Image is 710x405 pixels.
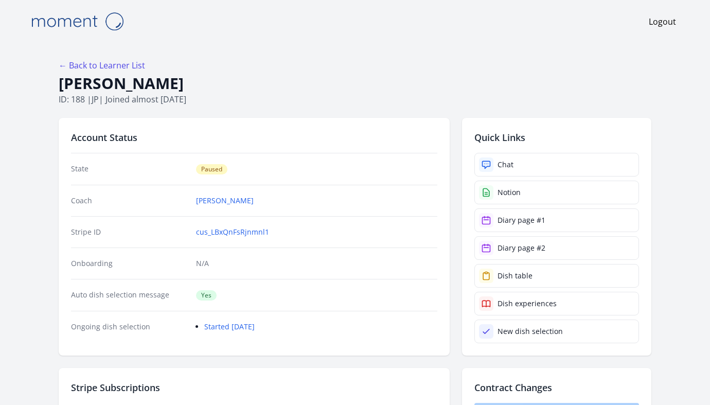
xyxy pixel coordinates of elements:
[498,187,521,198] div: Notion
[59,74,651,93] h1: [PERSON_NAME]
[71,130,437,145] h2: Account Status
[196,258,437,269] p: N/A
[204,322,255,331] a: Started [DATE]
[649,15,676,28] a: Logout
[498,326,563,337] div: New dish selection
[498,298,557,309] div: Dish experiences
[59,60,145,71] a: ← Back to Learner List
[474,236,639,260] a: Diary page #2
[498,243,545,253] div: Diary page #2
[474,153,639,177] a: Chat
[474,320,639,343] a: New dish selection
[196,290,217,301] span: Yes
[71,290,188,301] dt: Auto dish selection message
[474,208,639,232] a: Diary page #1
[71,164,188,174] dt: State
[498,215,545,225] div: Diary page #1
[196,227,269,237] a: cus_LBxQnFsRjnmnl1
[498,271,532,281] div: Dish table
[474,380,639,395] h2: Contract Changes
[498,160,513,170] div: Chat
[71,227,188,237] dt: Stripe ID
[474,292,639,315] a: Dish experiences
[196,196,254,206] a: [PERSON_NAME]
[196,164,227,174] span: Paused
[26,8,129,34] img: Moment
[474,130,639,145] h2: Quick Links
[59,93,651,105] p: ID: 188 | | Joined almost [DATE]
[474,264,639,288] a: Dish table
[71,322,188,332] dt: Ongoing dish selection
[474,181,639,204] a: Notion
[71,258,188,269] dt: Onboarding
[71,196,188,206] dt: Coach
[92,94,99,105] span: jp
[71,380,437,395] h2: Stripe Subscriptions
